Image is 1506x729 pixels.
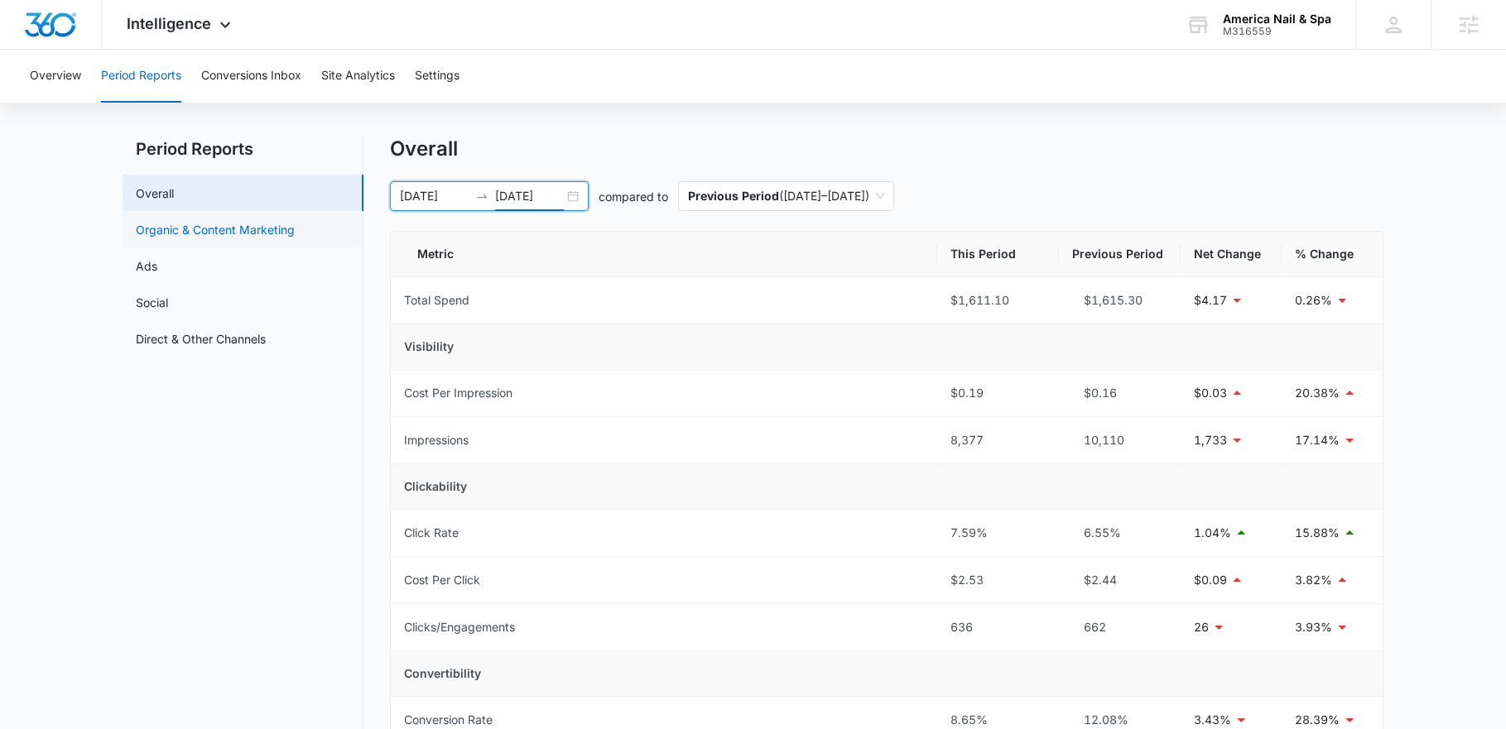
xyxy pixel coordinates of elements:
[475,189,488,203] span: to
[1295,384,1340,402] p: 20.38%
[404,711,493,729] div: Conversion Rate
[321,50,395,103] button: Site Analytics
[475,189,488,203] span: swap-right
[404,291,469,309] div: Total Spend
[136,185,174,202] a: Overall
[1194,618,1209,636] p: 26
[390,137,458,161] h1: Overall
[1072,384,1167,402] div: $0.16
[1295,711,1340,729] p: 28.39%
[391,651,1383,697] td: Convertibility
[950,524,1046,542] div: 7.59%
[688,182,884,210] span: ( [DATE] – [DATE] )
[937,232,1059,277] th: This Period
[1194,291,1227,309] p: $4.17
[136,330,266,348] a: Direct & Other Channels
[1072,618,1167,636] div: 662
[404,618,515,636] div: Clicks/Engagements
[950,291,1046,309] div: $1,611.10
[1181,232,1282,277] th: Net Change
[1072,711,1167,729] div: 12.08%
[1072,524,1167,542] div: 6.55%
[136,221,295,238] a: Organic & Content Marketing
[123,137,363,161] h2: Period Reports
[1295,524,1340,542] p: 15.88%
[1282,232,1383,277] th: % Change
[1194,431,1227,449] p: 1,733
[599,188,668,205] p: compared to
[136,257,157,275] a: Ads
[30,50,81,103] button: Overview
[415,50,459,103] button: Settings
[1194,711,1231,729] p: 3.43%
[404,571,480,589] div: Cost Per Click
[404,384,512,402] div: Cost Per Impression
[495,187,564,205] input: End date
[1295,291,1332,309] p: 0.26%
[1295,618,1332,636] p: 3.93%
[391,464,1383,510] td: Clickability
[391,232,937,277] th: Metric
[950,711,1046,729] div: 8.65%
[127,15,211,32] span: Intelligence
[1072,571,1167,589] div: $2.44
[400,187,469,205] input: Start date
[1072,431,1167,449] div: 10,110
[1223,12,1331,26] div: account name
[1194,524,1231,542] p: 1.04%
[101,50,181,103] button: Period Reports
[404,431,469,449] div: Impressions
[950,431,1046,449] div: 8,377
[404,524,459,542] div: Click Rate
[950,384,1046,402] div: $0.19
[1295,571,1332,589] p: 3.82%
[1194,384,1227,402] p: $0.03
[1295,431,1340,449] p: 17.14%
[950,618,1046,636] div: 636
[1059,232,1181,277] th: Previous Period
[201,50,301,103] button: Conversions Inbox
[391,324,1383,370] td: Visibility
[1223,26,1331,37] div: account id
[688,189,779,203] p: Previous Period
[1194,571,1227,589] p: $0.09
[1072,291,1167,309] div: $1,615.30
[950,571,1046,589] div: $2.53
[136,294,168,311] a: Social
